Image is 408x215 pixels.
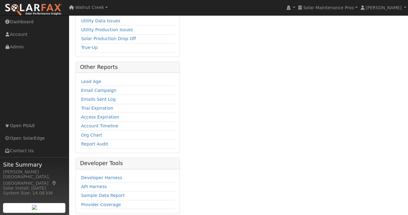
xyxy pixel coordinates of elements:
[81,123,118,128] a: Account Timeline
[32,205,37,210] img: retrieve
[3,169,66,175] div: [PERSON_NAME]
[81,141,108,146] a: Report Audit
[5,3,62,16] img: SolarFax
[75,5,104,10] span: Walnut Creek
[303,5,354,10] span: Solar Maintenance Pros
[81,18,120,23] a: Utility Data Issues
[81,79,101,84] a: Lead Age
[3,174,66,187] div: [GEOGRAPHIC_DATA], [GEOGRAPHIC_DATA]
[81,115,119,119] a: Access Expiration
[81,27,133,32] a: Utility Production Issues
[52,181,57,186] a: Map
[80,64,175,70] h5: Other Reports
[81,193,125,198] a: Sample Data Report
[3,185,66,191] div: Solar Install: [DATE]
[81,45,98,50] a: True-Up
[81,175,122,180] a: Developer Harness
[81,36,136,41] a: Solar Production Drop Off
[366,5,402,10] span: [PERSON_NAME]
[81,133,102,138] a: Org Chart
[81,184,107,189] a: API Harness
[3,160,66,169] span: Site Summary
[81,106,113,111] a: Trial Expiration
[3,190,66,196] div: System Size: 14.08 kW
[81,97,116,102] a: Emails Sent Log
[80,160,175,167] h5: Developer Tools
[81,88,116,93] a: Email Campaign
[81,202,121,207] a: Provider Coverage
